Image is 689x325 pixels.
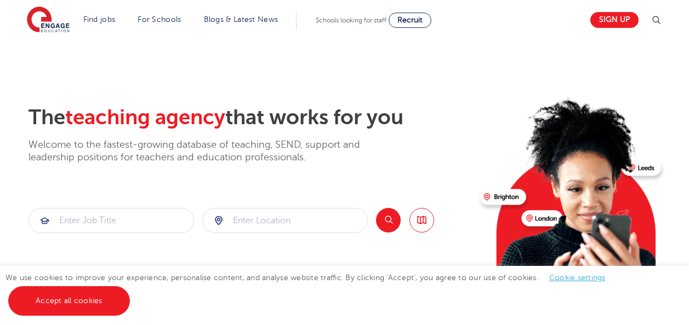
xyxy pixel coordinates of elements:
span: Recruit [397,16,423,24]
button: Search [376,208,401,233]
a: Recruit [389,13,431,28]
a: Blogs & Latest News [204,15,278,24]
span: teaching agency [65,106,225,129]
img: Engage Education [27,7,70,34]
a: Find jobs [83,15,116,24]
a: Accept all cookies [8,286,130,316]
span: We use cookies to improve your experience, personalise content, and analyse website traffic. By c... [5,274,617,305]
div: Submit [202,208,368,233]
h2: The that works for you [29,105,471,130]
a: For Schools [138,15,181,24]
p: Welcome to the fastest-growing database of teaching, SEND, support and leadership positions for t... [29,138,390,164]
input: Submit [29,208,193,233]
span: Schools looking for staff [316,16,386,24]
a: Sign up [590,12,639,28]
input: Submit [203,208,367,233]
div: Submit [29,208,194,233]
a: Cookie settings [549,274,606,282]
